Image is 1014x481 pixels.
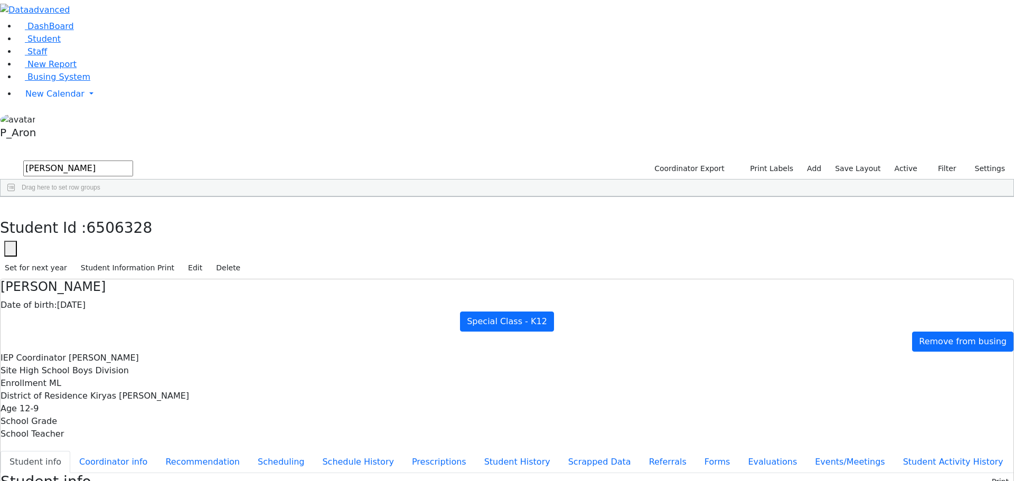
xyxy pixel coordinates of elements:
[647,161,729,177] button: Coordinator Export
[696,451,739,473] button: Forms
[249,451,313,473] button: Scheduling
[1,364,17,377] label: Site
[25,89,84,99] span: New Calendar
[924,161,961,177] button: Filter
[17,59,77,69] a: New Report
[22,184,100,191] span: Drag here to set row groups
[87,219,153,237] span: 6506328
[806,451,894,473] button: Events/Meetings
[890,161,922,177] label: Active
[1,428,64,440] label: School Teacher
[1,299,1013,312] div: [DATE]
[17,72,90,82] a: Busing System
[1,415,57,428] label: School Grade
[830,161,885,177] button: Save Layout
[17,46,47,56] a: Staff
[1,390,88,402] label: District of Residence
[27,59,77,69] span: New Report
[27,34,61,44] span: Student
[739,451,806,473] button: Evaluations
[894,451,1012,473] button: Student Activity History
[640,451,696,473] button: Referrals
[1,299,57,312] label: Date of birth:
[90,391,189,401] span: Kiryas [PERSON_NAME]
[156,451,249,473] button: Recommendation
[1,402,17,415] label: Age
[27,72,90,82] span: Busing System
[17,21,74,31] a: DashBoard
[20,365,129,375] span: High School Boys Division
[559,451,640,473] button: Scrapped Data
[211,260,245,276] button: Delete
[76,260,179,276] button: Student Information Print
[69,353,139,363] span: [PERSON_NAME]
[1,451,70,473] button: Student info
[27,46,47,56] span: Staff
[802,161,826,177] a: Add
[475,451,559,473] button: Student History
[17,34,61,44] a: Student
[961,161,1010,177] button: Settings
[20,403,39,413] span: 12-9
[183,260,207,276] button: Edit
[460,312,554,332] a: Special Class - K12
[49,378,61,388] span: ML
[1,377,46,390] label: Enrollment
[912,332,1013,352] a: Remove from busing
[313,451,403,473] button: Schedule History
[919,336,1007,346] span: Remove from busing
[1,279,1013,295] h4: [PERSON_NAME]
[23,161,133,176] input: Search
[738,161,798,177] button: Print Labels
[1,352,66,364] label: IEP Coordinator
[17,83,1014,105] a: New Calendar
[27,21,74,31] span: DashBoard
[70,451,156,473] button: Coordinator info
[403,451,475,473] button: Prescriptions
